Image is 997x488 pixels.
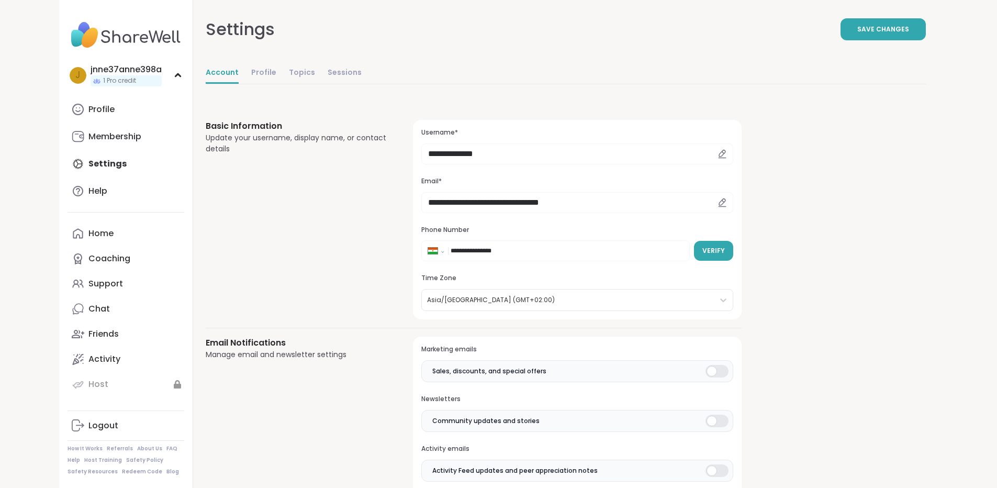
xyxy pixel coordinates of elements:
div: Profile [88,104,115,115]
a: Topics [289,63,315,84]
a: Sessions [328,63,362,84]
span: Verify [702,246,725,256]
h3: Marketing emails [421,345,733,354]
div: Activity [88,353,120,365]
a: Host [68,372,184,397]
span: Sales, discounts, and special offers [432,367,546,376]
a: Help [68,179,184,204]
div: Help [88,185,107,197]
a: Profile [251,63,276,84]
div: Manage email and newsletter settings [206,349,388,360]
h3: Email Notifications [206,337,388,349]
a: Profile [68,97,184,122]
a: Activity [68,347,184,372]
span: j [75,69,80,82]
a: How It Works [68,445,103,452]
div: Membership [88,131,141,142]
span: Activity Feed updates and peer appreciation notes [432,466,598,475]
h3: Basic Information [206,120,388,132]
a: Coaching [68,246,184,271]
h3: Newsletters [421,395,733,404]
a: Referrals [107,445,133,452]
div: Support [88,278,123,290]
div: Host [88,379,108,390]
button: Save Changes [841,18,926,40]
div: Home [88,228,114,239]
a: Membership [68,124,184,149]
a: Account [206,63,239,84]
h3: Username* [421,128,733,137]
a: Logout [68,413,184,438]
a: FAQ [166,445,177,452]
a: About Us [137,445,162,452]
img: ShareWell Nav Logo [68,17,184,53]
h3: Email* [421,177,733,186]
div: Coaching [88,253,130,264]
span: Save Changes [857,25,909,34]
a: Safety Policy [126,457,163,464]
span: 1 Pro credit [103,76,136,85]
a: Friends [68,321,184,347]
div: jnne37anne398a [91,64,162,75]
a: Home [68,221,184,246]
h3: Activity emails [421,445,733,453]
a: Host Training [84,457,122,464]
a: Support [68,271,184,296]
a: Chat [68,296,184,321]
div: Update your username, display name, or contact details [206,132,388,154]
span: Community updates and stories [432,416,540,426]
a: Blog [166,468,179,475]
div: Chat [88,303,110,315]
a: Safety Resources [68,468,118,475]
div: Settings [206,17,275,42]
a: Help [68,457,80,464]
div: Friends [88,328,119,340]
h3: Phone Number [421,226,733,235]
h3: Time Zone [421,274,733,283]
div: Logout [88,420,118,431]
a: Redeem Code [122,468,162,475]
button: Verify [694,241,733,261]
